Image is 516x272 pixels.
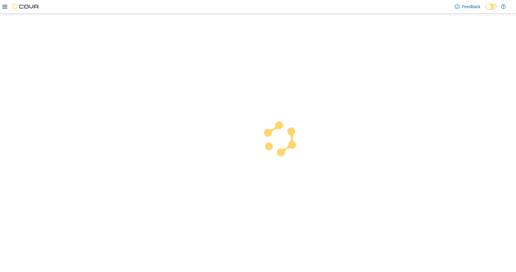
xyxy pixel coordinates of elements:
[452,1,483,13] a: Feedback
[258,117,303,162] img: cova-loader
[485,4,498,10] input: Dark Mode
[12,4,39,10] img: Cova
[462,4,480,10] span: Feedback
